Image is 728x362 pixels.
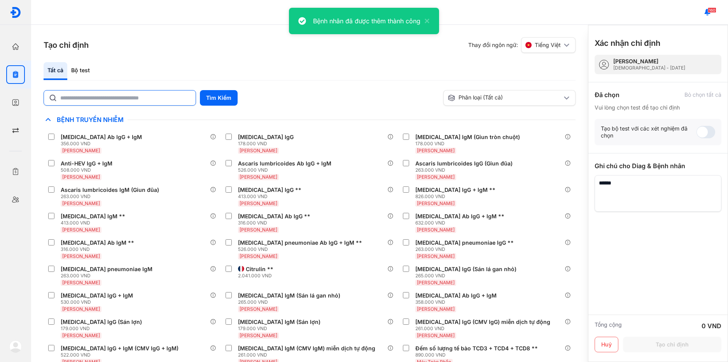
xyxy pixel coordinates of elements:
div: Ascaris lumbricoides Ab IgG + IgM [238,160,331,167]
span: Bệnh Truyền Nhiễm [53,116,128,124]
span: [PERSON_NAME] [62,200,100,206]
span: [PERSON_NAME] [240,332,277,338]
div: 178.000 VND [415,141,523,147]
button: Tìm Kiếm [200,90,238,106]
button: Huỷ [595,337,618,352]
span: [PERSON_NAME] [62,174,100,180]
div: 413.000 VND [61,220,128,226]
span: [PERSON_NAME] [417,174,455,180]
div: 526.000 VND [238,167,334,173]
span: Tiếng Việt [535,42,561,49]
div: [MEDICAL_DATA] Ab IgG ** [238,213,310,220]
div: [DEMOGRAPHIC_DATA] - [DATE] [613,65,685,71]
div: 632.000 VND [415,220,507,226]
div: Tổng cộng [595,321,622,331]
button: Tạo chỉ định [623,337,721,352]
div: 263.000 VND [61,273,156,279]
div: 263.000 VND [415,246,517,252]
div: Anti-HEV IgG + IgM [61,160,112,167]
div: 265.000 VND [238,299,343,305]
div: 178.000 VND [238,141,297,147]
div: [MEDICAL_DATA] IgG + IgM [61,292,133,299]
div: 316.000 VND [238,220,313,226]
span: 160 [708,7,716,13]
div: 522.000 VND [61,352,182,358]
div: 826.000 VND [415,193,499,200]
div: Ghi chú cho Diag & Bệnh nhân [595,161,721,171]
div: [MEDICAL_DATA] Ab IgM ** [61,239,134,246]
img: logo [9,340,22,353]
div: [MEDICAL_DATA] IgM (Sán lá gan nhỏ) [238,292,340,299]
div: 413.000 VND [238,193,304,200]
div: Citrulin ** [246,266,273,273]
div: 2.041.000 VND [238,273,276,279]
div: 316.000 VND [61,246,137,252]
h3: Xác nhận chỉ định [595,38,660,49]
span: [PERSON_NAME] [417,227,455,233]
div: Tất cả [44,62,67,80]
div: [MEDICAL_DATA] Ab IgG + IgM [415,292,497,299]
div: [MEDICAL_DATA] IgG + IgM (CMV IgG + IgM) [61,345,178,352]
span: [PERSON_NAME] [417,253,455,259]
div: [MEDICAL_DATA] IgM (Giun tròn chuột) [415,134,520,141]
div: Đếm số lượng tế bào TCD3 + TCD4 + TCD8 ** [415,345,538,352]
span: [PERSON_NAME] [417,306,455,312]
span: [PERSON_NAME] [240,174,277,180]
div: 265.000 VND [415,273,520,279]
div: 890.000 VND [415,352,541,358]
div: [MEDICAL_DATA] IgG (Sán lá gan nhỏ) [415,266,516,273]
span: [PERSON_NAME] [240,200,277,206]
span: [PERSON_NAME] [62,280,100,285]
div: [MEDICAL_DATA] IgG (CMV IgG) miễn dịch tự động [415,318,550,325]
div: 0 VND [702,321,721,331]
div: Tạo bộ test với các xét nghiệm đã chọn [601,125,696,139]
div: Bệnh nhân đã được thêm thành công [313,16,420,26]
div: Đã chọn [595,90,619,99]
div: Bỏ chọn tất cả [684,91,721,98]
div: [MEDICAL_DATA] Ab IgG + IgM ** [415,213,504,220]
div: [MEDICAL_DATA] pneumoniae IgM [61,266,152,273]
span: [PERSON_NAME] [240,148,277,153]
div: [PERSON_NAME] [613,58,685,65]
div: Vui lòng chọn test để tạo chỉ định [595,104,721,111]
span: [PERSON_NAME] [240,306,277,312]
div: 526.000 VND [238,246,365,252]
span: [PERSON_NAME] [62,227,100,233]
div: [MEDICAL_DATA] IgG [238,134,294,141]
div: Ascaris lumbricoides IgM (Giun đũa) [61,186,159,193]
div: 261.000 VND [415,325,553,332]
img: logo [10,7,21,18]
div: Bộ test [67,62,94,80]
div: 356.000 VND [61,141,145,147]
div: [MEDICAL_DATA] IgG (Sán lợn) [61,318,142,325]
span: [PERSON_NAME] [417,332,455,338]
div: 358.000 VND [415,299,500,305]
div: Phân loại (Tất cả) [448,94,562,102]
span: [PERSON_NAME] [417,280,455,285]
h3: Tạo chỉ định [44,40,89,50]
div: [MEDICAL_DATA] IgG ** [238,186,301,193]
div: 263.000 VND [415,167,516,173]
span: [PERSON_NAME] [240,227,277,233]
div: 263.000 VND [61,193,162,200]
div: 179.000 VND [238,325,324,332]
button: close [420,16,430,26]
span: [PERSON_NAME] [62,253,100,259]
div: [MEDICAL_DATA] IgG + IgM ** [415,186,495,193]
div: Thay đổi ngôn ngữ: [468,37,576,53]
span: [PERSON_NAME] [62,148,100,153]
span: [PERSON_NAME] [417,200,455,206]
span: [PERSON_NAME] [62,306,100,312]
span: [PERSON_NAME] [417,148,455,153]
div: [MEDICAL_DATA] IgM ** [61,213,125,220]
div: 261.000 VND [238,352,378,358]
div: [MEDICAL_DATA] pneumoniae Ab IgG + IgM ** [238,239,362,246]
div: [MEDICAL_DATA] Ab IgG + IgM [61,134,142,141]
span: [PERSON_NAME] [62,332,100,338]
span: [PERSON_NAME] [240,253,277,259]
div: Ascaris lumbricoides IgG (Giun đũa) [415,160,513,167]
div: 508.000 VND [61,167,115,173]
div: [MEDICAL_DATA] IgM (CMV IgM) miễn dịch tự động [238,345,375,352]
div: 530.000 VND [61,299,136,305]
div: 179.000 VND [61,325,145,332]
